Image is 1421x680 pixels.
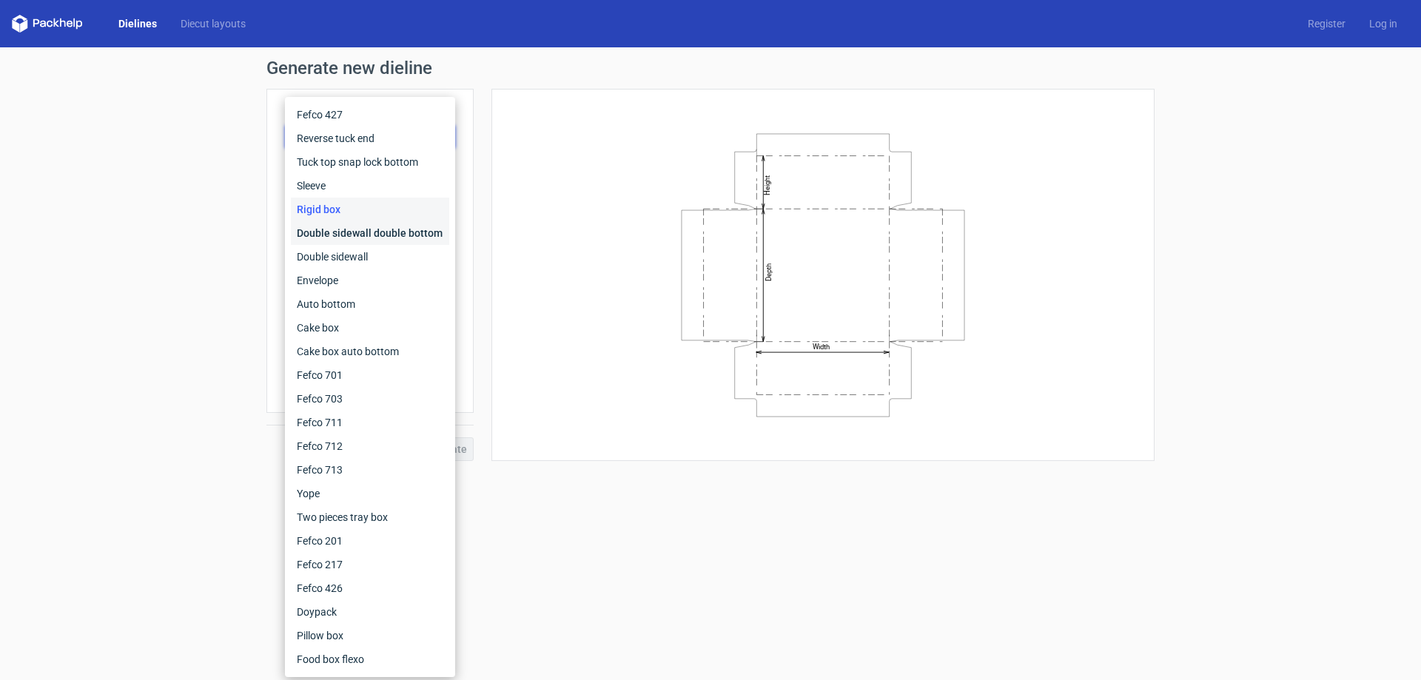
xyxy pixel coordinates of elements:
div: Auto bottom [291,292,449,316]
div: Fefco 713 [291,458,449,482]
div: Cake box [291,316,449,340]
div: Double sidewall double bottom [291,221,449,245]
div: Fefco 427 [291,103,449,127]
div: Doypack [291,600,449,624]
div: Sleeve [291,174,449,198]
text: Height [763,175,771,195]
div: Envelope [291,269,449,292]
div: Fefco 703 [291,387,449,411]
div: Tuck top snap lock bottom [291,150,449,174]
a: Log in [1357,16,1409,31]
text: Width [813,343,830,351]
div: Yope [291,482,449,505]
div: Pillow box [291,624,449,647]
div: Food box flexo [291,647,449,671]
text: Depth [765,263,773,280]
div: Double sidewall [291,245,449,269]
div: Fefco 711 [291,411,449,434]
div: Fefco 217 [291,553,449,576]
div: Two pieces tray box [291,505,449,529]
a: Register [1296,16,1357,31]
a: Diecut layouts [169,16,258,31]
div: Fefco 701 [291,363,449,387]
h1: Generate new dieline [266,59,1155,77]
div: Cake box auto bottom [291,340,449,363]
div: Rigid box [291,198,449,221]
div: Fefco 712 [291,434,449,458]
div: Fefco 426 [291,576,449,600]
div: Reverse tuck end [291,127,449,150]
a: Dielines [107,16,169,31]
div: Fefco 201 [291,529,449,553]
